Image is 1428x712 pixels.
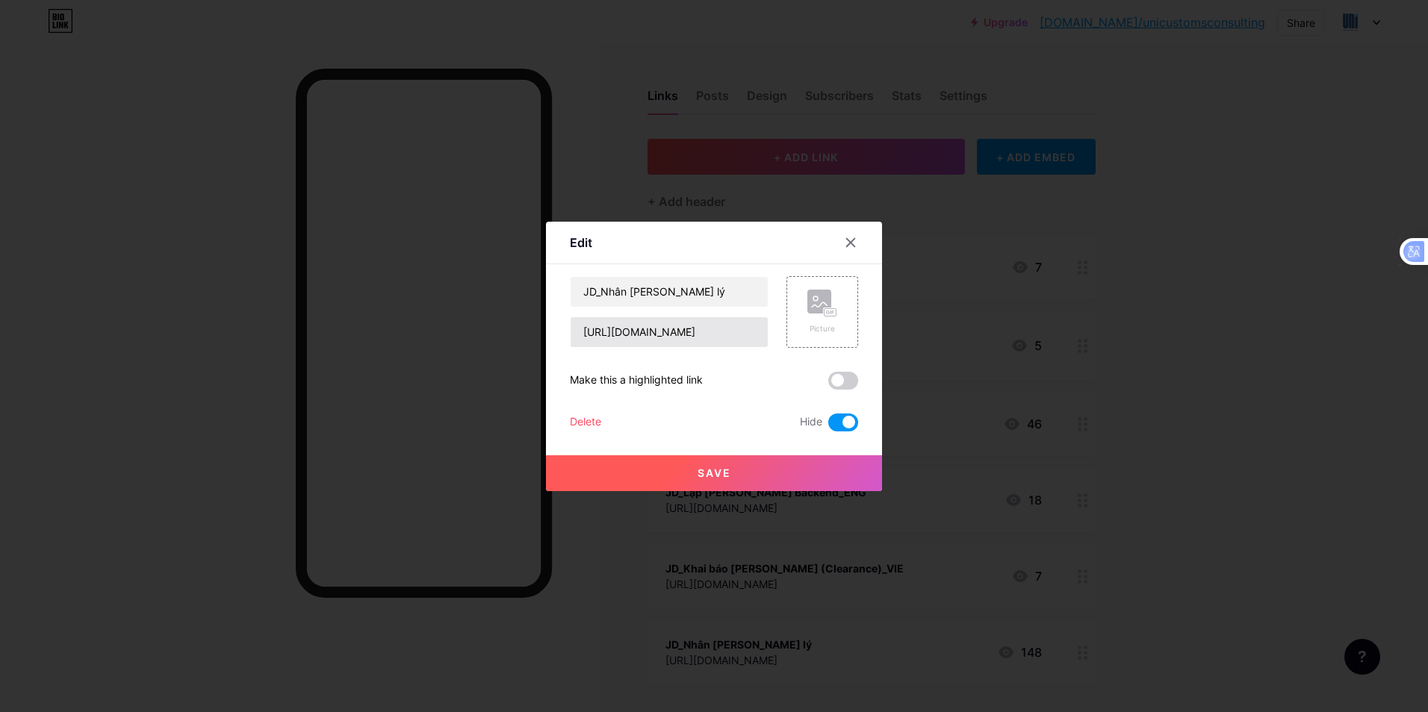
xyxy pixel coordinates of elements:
button: Save [546,455,882,491]
div: Picture [807,323,837,334]
div: Make this a highlighted link [570,372,703,390]
span: Save [698,466,731,479]
div: Edit [570,234,592,252]
input: Title [571,277,768,307]
div: Delete [570,413,601,431]
input: URL [571,317,768,347]
span: Hide [800,413,822,431]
